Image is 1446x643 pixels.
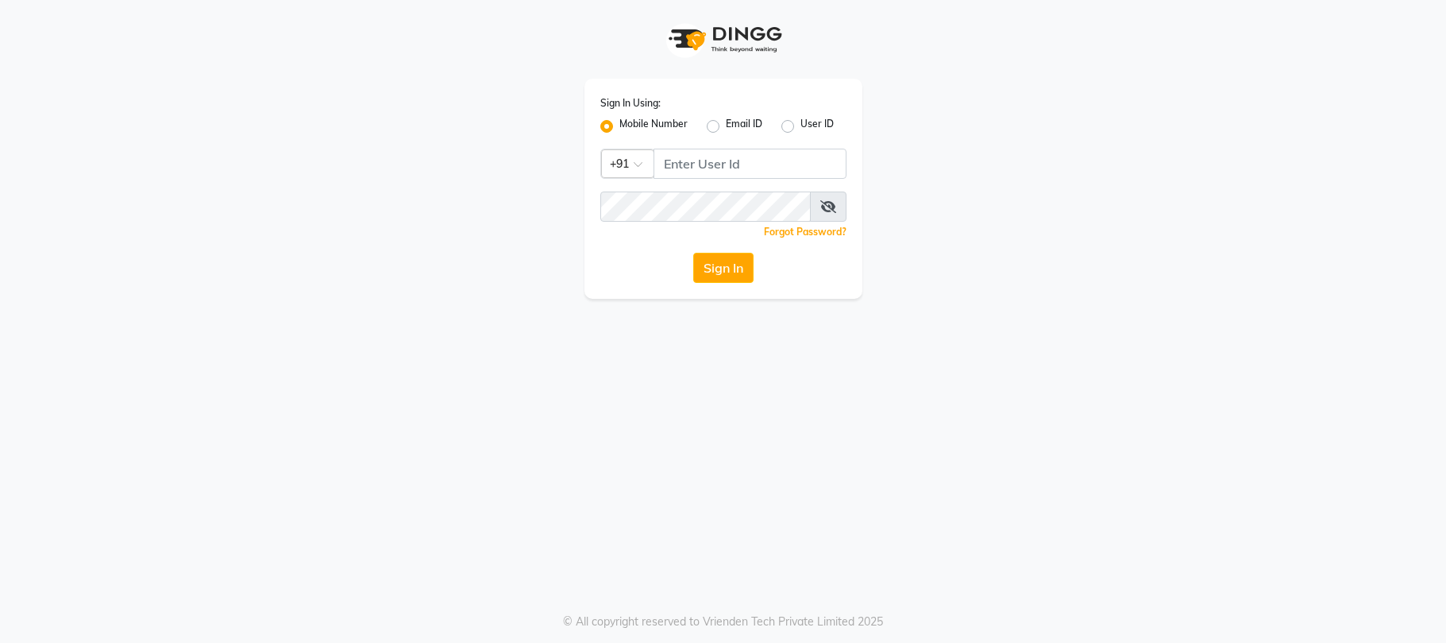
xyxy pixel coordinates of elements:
[619,117,688,136] label: Mobile Number
[693,253,754,283] button: Sign In
[726,117,762,136] label: Email ID
[600,96,661,110] label: Sign In Using:
[660,16,787,63] img: logo1.svg
[764,226,846,238] a: Forgot Password?
[654,149,846,179] input: Username
[800,117,834,136] label: User ID
[600,192,811,222] input: Username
